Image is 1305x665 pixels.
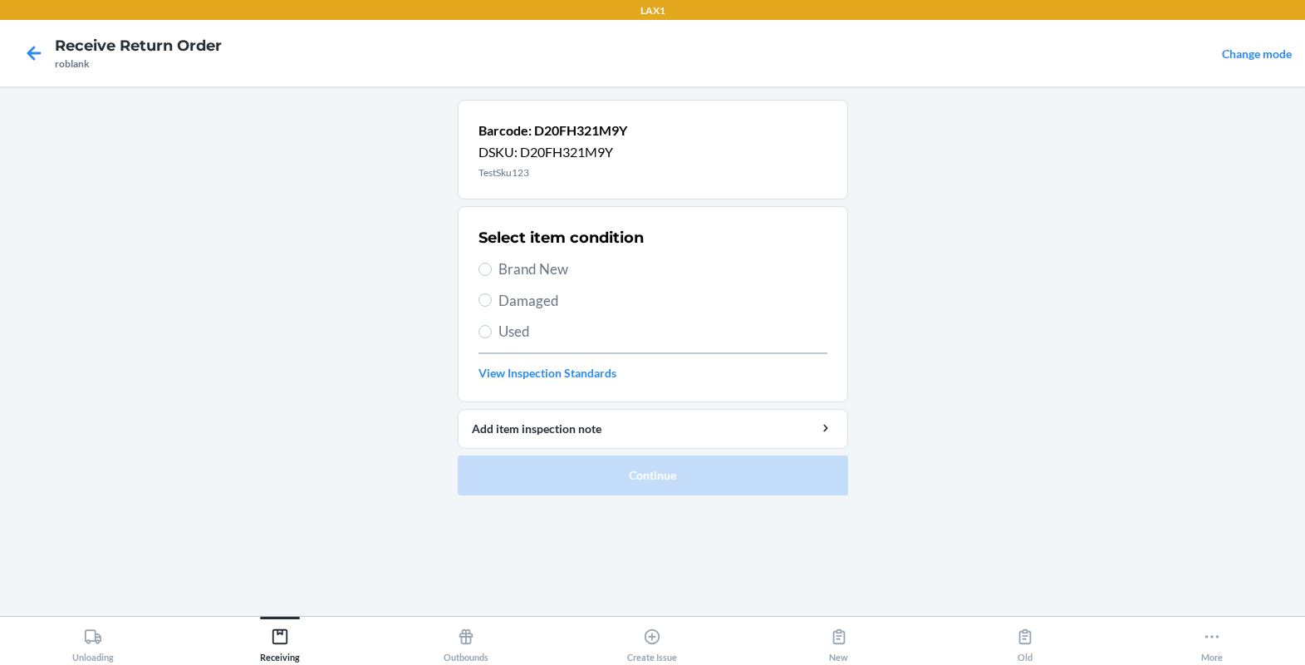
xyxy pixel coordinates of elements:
[55,57,222,71] div: roblank
[1222,47,1292,61] a: Change mode
[498,321,827,342] span: Used
[1119,617,1305,663] button: More
[72,621,114,663] div: Unloading
[478,364,827,382] a: View Inspection Standards
[932,617,1118,663] button: Old
[373,617,559,663] button: Outbounds
[478,142,627,162] p: DSKU: D20FH321M9Y
[186,617,372,663] button: Receiving
[559,617,745,663] button: Create Issue
[478,263,492,276] input: Brand New
[829,621,848,663] div: New
[55,35,222,57] h4: Receive Return Order
[478,121,627,140] p: Barcode: D20FH321M9Y
[1201,621,1223,663] div: More
[640,3,665,18] p: LAX1
[472,420,834,437] div: Add item inspection note
[746,617,932,663] button: New
[478,293,492,307] input: Damaged
[444,621,488,663] div: Outbounds
[458,456,848,495] button: Continue
[498,290,827,312] span: Damaged
[260,621,300,663] div: Receiving
[1016,621,1034,663] div: Old
[627,621,677,663] div: Create Issue
[478,227,644,249] h2: Select item condition
[478,165,627,180] p: TestSku123
[458,409,848,449] button: Add item inspection note
[478,325,492,338] input: Used
[498,259,827,280] span: Brand New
